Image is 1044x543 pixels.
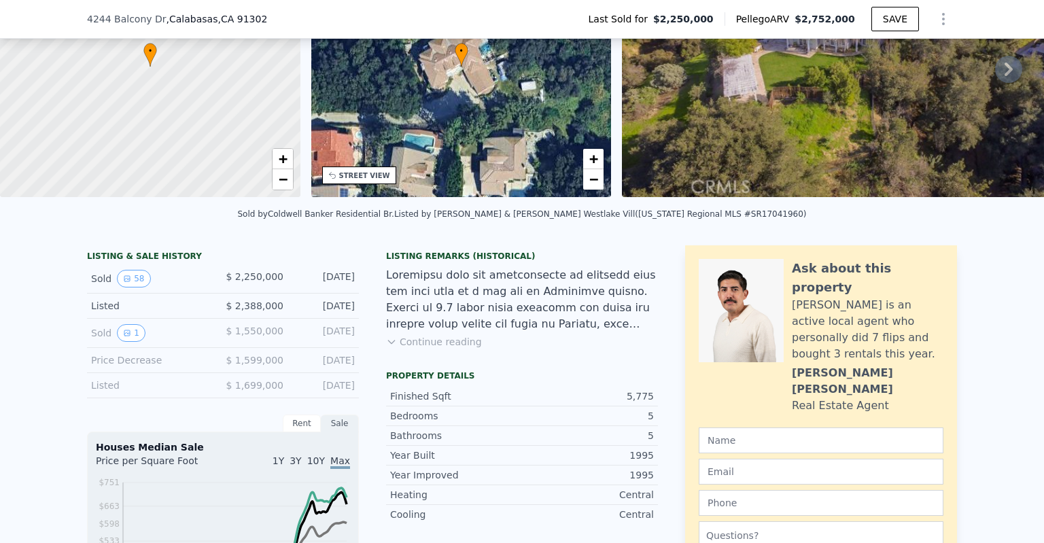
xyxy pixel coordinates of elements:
[99,478,120,487] tspan: $751
[87,12,167,26] span: 4244 Balcony Dr
[522,468,654,482] div: 1995
[930,5,957,33] button: Show Options
[294,299,355,313] div: [DATE]
[386,267,658,332] div: Loremipsu dolo sit ametconsecte ad elitsedd eius tem inci utla et d mag ali en Adminimve quisno. ...
[307,455,325,466] span: 10Y
[226,355,283,366] span: $ 1,599,000
[386,335,482,349] button: Continue reading
[91,324,212,342] div: Sold
[736,12,795,26] span: Pellego ARV
[583,169,604,190] a: Zoom out
[91,379,212,392] div: Listed
[699,490,943,516] input: Phone
[589,12,654,26] span: Last Sold for
[455,45,468,57] span: •
[330,455,350,469] span: Max
[390,488,522,502] div: Heating
[143,43,157,67] div: •
[390,468,522,482] div: Year Improved
[795,14,855,24] span: $2,752,000
[91,270,212,287] div: Sold
[91,299,212,313] div: Listed
[390,508,522,521] div: Cooling
[99,502,120,511] tspan: $663
[278,150,287,167] span: +
[143,45,157,57] span: •
[290,455,301,466] span: 3Y
[653,12,714,26] span: $2,250,000
[167,12,268,26] span: , Calabasas
[589,150,598,167] span: +
[386,370,658,381] div: Property details
[294,353,355,367] div: [DATE]
[294,379,355,392] div: [DATE]
[792,398,889,414] div: Real Estate Agent
[237,209,394,219] div: Sold by Coldwell Banker Residential Br .
[117,324,145,342] button: View historical data
[226,380,283,391] span: $ 1,699,000
[99,519,120,529] tspan: $598
[226,300,283,311] span: $ 2,388,000
[583,149,604,169] a: Zoom in
[294,324,355,342] div: [DATE]
[339,171,390,181] div: STREET VIEW
[871,7,919,31] button: SAVE
[522,409,654,423] div: 5
[522,389,654,403] div: 5,775
[294,270,355,287] div: [DATE]
[455,43,468,67] div: •
[96,440,350,454] div: Houses Median Sale
[273,169,293,190] a: Zoom out
[699,427,943,453] input: Name
[522,429,654,442] div: 5
[792,259,943,297] div: Ask about this property
[522,508,654,521] div: Central
[321,415,359,432] div: Sale
[390,409,522,423] div: Bedrooms
[792,365,943,398] div: [PERSON_NAME] [PERSON_NAME]
[390,389,522,403] div: Finished Sqft
[589,171,598,188] span: −
[394,209,807,219] div: Listed by [PERSON_NAME] & [PERSON_NAME] Westlake Vill ([US_STATE] Regional MLS #SR17041960)
[522,449,654,462] div: 1995
[522,488,654,502] div: Central
[283,415,321,432] div: Rent
[117,270,150,287] button: View historical data
[217,14,267,24] span: , CA 91302
[792,297,943,362] div: [PERSON_NAME] is an active local agent who personally did 7 flips and bought 3 rentals this year.
[87,251,359,264] div: LISTING & SALE HISTORY
[226,326,283,336] span: $ 1,550,000
[273,149,293,169] a: Zoom in
[226,271,283,282] span: $ 2,250,000
[699,459,943,485] input: Email
[273,455,284,466] span: 1Y
[390,429,522,442] div: Bathrooms
[278,171,287,188] span: −
[96,454,223,476] div: Price per Square Foot
[390,449,522,462] div: Year Built
[91,353,212,367] div: Price Decrease
[386,251,658,262] div: Listing Remarks (Historical)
